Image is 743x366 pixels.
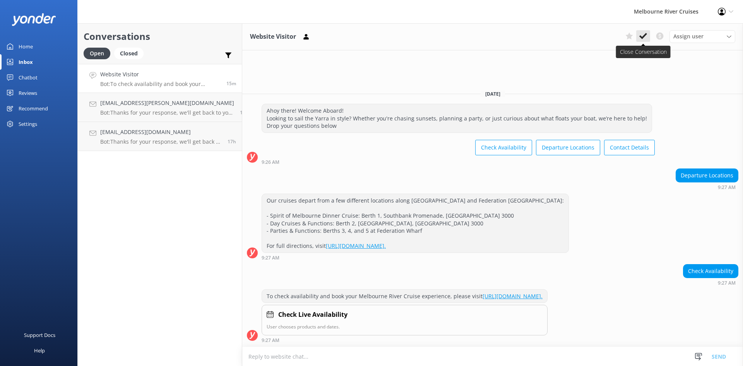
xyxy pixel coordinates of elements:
h3: Website Visitor [250,32,296,42]
h4: Website Visitor [100,70,221,79]
strong: 9:27 AM [718,185,736,190]
a: [URL][DOMAIN_NAME]. [483,292,543,300]
div: Oct 09 2025 09:27am (UTC +11:00) Australia/Sydney [683,280,738,285]
span: Oct 09 2025 09:27am (UTC +11:00) Australia/Sydney [226,80,236,87]
button: Departure Locations [536,140,600,155]
a: [EMAIL_ADDRESS][DOMAIN_NAME]Bot:Thanks for your response, we'll get back to you as soon as we can... [78,122,242,151]
p: User chooses products and dates. [267,323,543,330]
p: Bot: To check availability and book your Melbourne River Cruise experience, please visit [URL][DO... [100,81,221,88]
div: Oct 09 2025 09:27am (UTC +11:00) Australia/Sydney [262,255,569,260]
div: Assign User [669,30,735,43]
p: Bot: Thanks for your response, we'll get back to you as soon as we can during opening hours. [100,138,222,145]
div: To check availability and book your Melbourne River Cruise experience, please visit [262,290,547,303]
div: Support Docs [24,327,55,343]
span: [DATE] [481,91,505,97]
strong: 9:26 AM [262,160,279,165]
div: Oct 09 2025 09:26am (UTC +11:00) Australia/Sydney [262,159,655,165]
div: Reviews [19,85,37,101]
a: [URL][DOMAIN_NAME]. [326,242,386,249]
div: Ahoy there! Welcome Aboard! Looking to sail the Yarra in style? Whether you're chasing sunsets, p... [262,104,652,132]
button: Contact Details [604,140,655,155]
div: Departure Locations [676,169,738,182]
h2: Conversations [84,29,236,44]
strong: 9:27 AM [718,281,736,285]
div: Settings [19,116,37,132]
strong: 9:27 AM [262,338,279,343]
div: Our cruises depart from a few different locations along [GEOGRAPHIC_DATA] and Federation [GEOGRAP... [262,194,568,253]
span: Oct 08 2025 04:22pm (UTC +11:00) Australia/Sydney [228,138,236,145]
a: Open [84,49,114,57]
div: Chatbot [19,70,38,85]
a: Closed [114,49,147,57]
span: Oct 09 2025 08:04am (UTC +11:00) Australia/Sydney [240,109,246,116]
div: Home [19,39,33,54]
div: Oct 09 2025 09:27am (UTC +11:00) Australia/Sydney [676,184,738,190]
button: Check Availability [475,140,532,155]
strong: 9:27 AM [262,256,279,260]
a: Website VisitorBot:To check availability and book your Melbourne River Cruise experience, please ... [78,64,242,93]
h4: [EMAIL_ADDRESS][DOMAIN_NAME] [100,128,222,136]
h4: Check Live Availability [278,310,348,320]
div: Recommend [19,101,48,116]
img: yonder-white-logo.png [12,13,56,26]
div: Help [34,343,45,358]
div: Check Availability [683,265,738,278]
a: [EMAIL_ADDRESS][PERSON_NAME][DOMAIN_NAME]Bot:Thanks for your response, we'll get back to you as s... [78,93,242,122]
div: Closed [114,48,144,59]
span: Assign user [673,32,704,41]
div: Inbox [19,54,33,70]
div: Open [84,48,110,59]
h4: [EMAIL_ADDRESS][PERSON_NAME][DOMAIN_NAME] [100,99,234,107]
p: Bot: Thanks for your response, we'll get back to you as soon as we can during opening hours. [100,109,234,116]
div: Oct 09 2025 09:27am (UTC +11:00) Australia/Sydney [262,337,548,343]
